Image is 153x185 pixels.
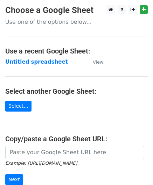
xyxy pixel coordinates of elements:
h3: Choose a Google Sheet [5,5,148,15]
small: Example: [URL][DOMAIN_NAME] [5,161,77,166]
a: Select... [5,101,32,112]
a: View [86,59,103,65]
input: Next [5,174,23,185]
h4: Copy/paste a Google Sheet URL: [5,135,148,143]
a: Untitled spreadsheet [5,59,68,65]
p: Use one of the options below... [5,18,148,26]
h4: Select another Google Sheet: [5,87,148,95]
input: Paste your Google Sheet URL here [5,146,144,159]
h4: Use a recent Google Sheet: [5,47,148,55]
small: View [93,59,103,65]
